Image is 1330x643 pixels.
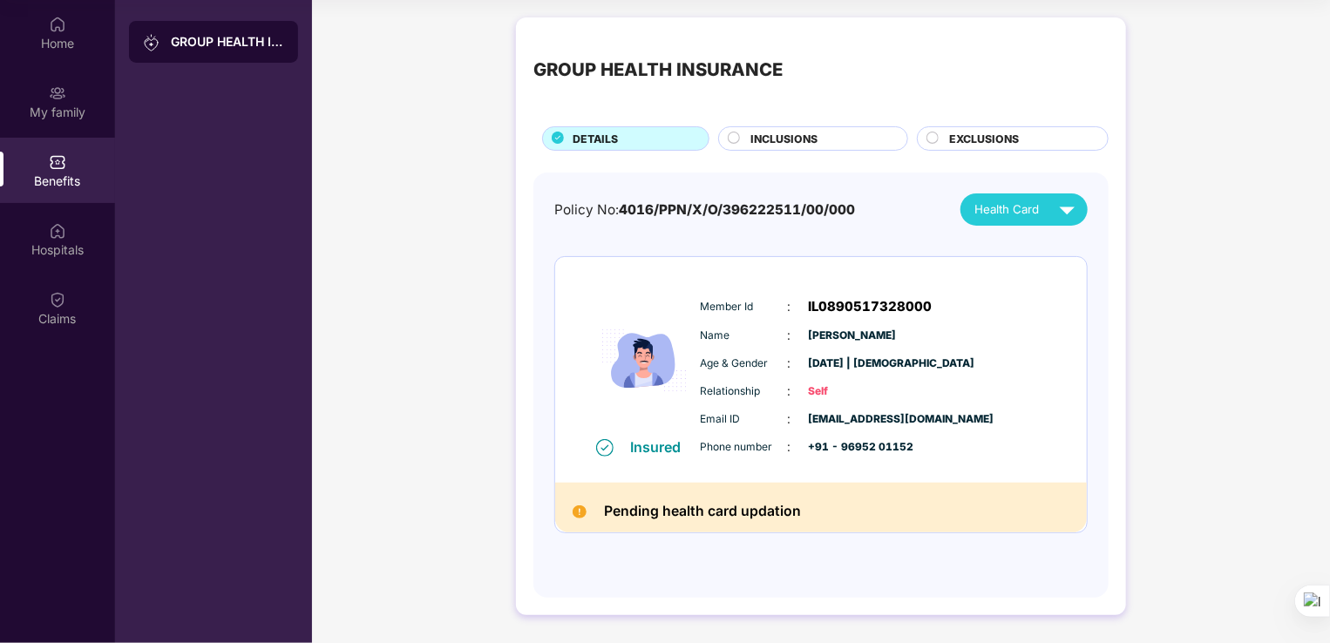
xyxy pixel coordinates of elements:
span: INCLUSIONS [751,131,818,147]
span: : [788,326,791,345]
div: Insured [631,438,692,456]
img: svg+xml;base64,PHN2ZyBpZD0iQmVuZWZpdHMiIHhtbG5zPSJodHRwOi8vd3d3LnczLm9yZy8yMDAwL3N2ZyIgd2lkdGg9Ij... [49,153,66,171]
span: : [788,382,791,401]
button: Health Card [960,193,1088,226]
div: GROUP HEALTH INSURANCE [171,33,284,51]
span: Email ID [701,411,788,428]
span: Health Card [974,200,1039,219]
h2: Pending health card updation [604,500,801,524]
span: DETAILS [573,131,618,147]
span: Age & Gender [701,355,788,372]
img: svg+xml;base64,PHN2ZyBpZD0iSG9tZSIgeG1sbnM9Imh0dHA6Ly93d3cudzMub3JnLzIwMDAvc3ZnIiB3aWR0aD0iMjAiIG... [49,16,66,33]
span: Relationship [701,383,788,400]
img: svg+xml;base64,PHN2ZyBpZD0iQ2xhaW0iIHhtbG5zPSJodHRwOi8vd3d3LnczLm9yZy8yMDAwL3N2ZyIgd2lkdGg9IjIwIi... [49,291,66,308]
img: svg+xml;base64,PHN2ZyBpZD0iSG9zcGl0YWxzIiB4bWxucz0iaHR0cDovL3d3dy53My5vcmcvMjAwMC9zdmciIHdpZHRoPS... [49,222,66,240]
div: GROUP HEALTH INSURANCE [533,56,783,84]
span: : [788,354,791,373]
span: [EMAIL_ADDRESS][DOMAIN_NAME] [809,411,896,428]
img: svg+xml;base64,PHN2ZyB3aWR0aD0iMjAiIGhlaWdodD0iMjAiIHZpZXdCb3g9IjAgMCAyMCAyMCIgZmlsbD0ibm9uZSIgeG... [143,34,160,51]
span: [PERSON_NAME] [809,328,896,344]
span: Self [809,383,896,400]
span: Phone number [701,439,788,456]
img: svg+xml;base64,PHN2ZyB4bWxucz0iaHR0cDovL3d3dy53My5vcmcvMjAwMC9zdmciIHdpZHRoPSIxNiIgaGVpZ2h0PSIxNi... [596,439,614,457]
span: Member Id [701,299,788,315]
img: svg+xml;base64,PHN2ZyB3aWR0aD0iMjAiIGhlaWdodD0iMjAiIHZpZXdCb3g9IjAgMCAyMCAyMCIgZmlsbD0ibm9uZSIgeG... [49,85,66,102]
span: IL0890517328000 [809,296,933,317]
span: +91 - 96952 01152 [809,439,896,456]
span: EXCLUSIONS [949,131,1019,147]
span: : [788,409,791,429]
span: Name [701,328,788,344]
img: Pending [573,505,587,519]
span: [DATE] | [DEMOGRAPHIC_DATA] [809,355,896,372]
span: 4016/PPN/X/O/396222511/00/000 [619,201,855,218]
div: Policy No: [554,200,855,220]
img: svg+xml;base64,PHN2ZyB4bWxucz0iaHR0cDovL3d3dy53My5vcmcvMjAwMC9zdmciIHZpZXdCb3g9IjAgMCAyNCAyNCIgd2... [1052,194,1082,225]
span: : [788,437,791,457]
span: : [788,297,791,316]
img: icon [592,283,696,437]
